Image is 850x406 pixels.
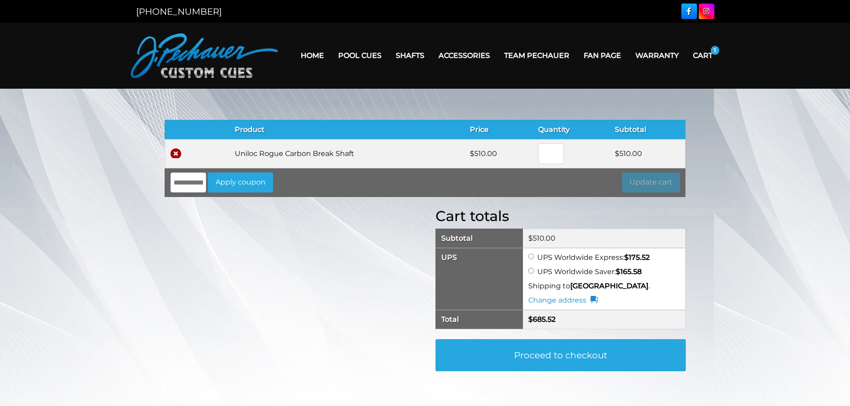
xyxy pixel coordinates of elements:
[331,44,389,67] a: Pool Cues
[528,234,556,242] bdi: 510.00
[610,120,686,139] th: Subtotal
[616,267,642,276] bdi: 165.58
[294,44,331,67] a: Home
[131,33,278,78] img: Pechauer Custom Cues
[470,149,497,158] bdi: 510.00
[170,148,181,159] a: Remove Uniloc Rogue Carbon Break Shaft from cart
[464,120,533,139] th: Price
[538,144,564,164] input: Product quantity
[435,248,523,310] th: UPS
[624,253,650,262] bdi: 175.52
[537,253,650,262] label: UPS Worldwide Express:
[389,44,431,67] a: Shafts
[435,310,523,329] th: Total
[431,44,497,67] a: Accessories
[435,229,523,248] th: Subtotal
[528,234,533,242] span: $
[616,267,620,276] span: $
[570,282,648,290] strong: [GEOGRAPHIC_DATA]
[628,44,686,67] a: Warranty
[615,149,642,158] bdi: 510.00
[533,120,609,139] th: Quantity
[208,172,273,193] button: Apply coupon
[686,44,720,67] a: Cart
[435,208,686,225] h2: Cart totals
[537,267,642,276] label: UPS Worldwide Saver:
[615,149,619,158] span: $
[528,281,680,291] p: Shipping to .
[528,295,598,306] a: Change address
[136,6,222,17] a: [PHONE_NUMBER]
[229,120,464,139] th: Product
[528,315,533,324] span: $
[528,315,556,324] bdi: 685.52
[624,253,629,262] span: $
[470,149,474,158] span: $
[622,172,680,193] button: Update cart
[435,339,686,371] a: Proceed to checkout
[497,44,576,67] a: Team Pechauer
[229,139,464,168] td: Uniloc Rogue Carbon Break Shaft
[576,44,628,67] a: Fan Page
